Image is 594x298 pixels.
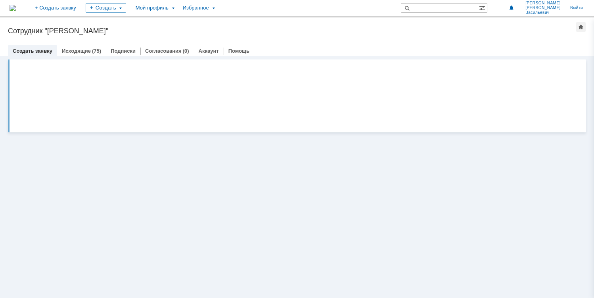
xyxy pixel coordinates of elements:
a: Согласования [145,48,182,54]
span: [PERSON_NAME] [525,1,561,6]
div: Сотрудник "[PERSON_NAME]" [8,27,563,35]
a: Перейти на домашнюю страницу [10,5,16,11]
a: Аккаунт [199,48,219,54]
img: logo [10,5,16,11]
span: [PERSON_NAME] [525,6,561,10]
div: (0) [183,48,189,54]
span: Расширенный поиск [479,4,487,11]
a: Подписки [111,48,136,54]
span: Васильевич [525,10,561,15]
div: Сделать домашней страницей [576,22,586,32]
div: (75) [92,48,101,54]
div: Создать [86,3,126,13]
a: Помощь [228,48,249,54]
a: Создать заявку [13,48,52,54]
a: Исходящие [62,48,91,54]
